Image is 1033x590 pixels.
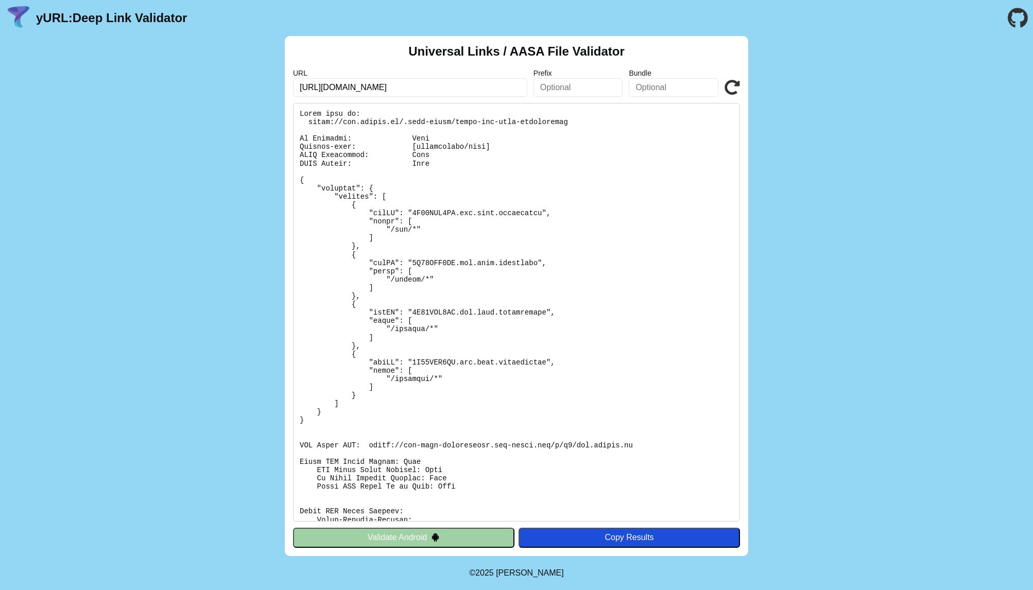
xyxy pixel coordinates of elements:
h2: Universal Links / AASA File Validator [408,44,625,59]
span: 2025 [475,568,494,577]
div: Copy Results [524,533,735,542]
label: Bundle [629,69,718,77]
footer: © [469,556,563,590]
a: Michael Ibragimchayev's Personal Site [496,568,564,577]
input: Optional [629,78,718,97]
img: droidIcon.svg [431,533,440,542]
img: yURL Logo [5,5,32,31]
input: Required [293,78,527,97]
label: URL [293,69,527,77]
a: yURL:Deep Link Validator [36,11,187,25]
button: Copy Results [519,528,740,547]
input: Optional [533,78,623,97]
pre: Lorem ipsu do: sitam://con.adipis.el/.sedd-eiusm/tempo-inc-utla-etdoloremag Al Enimadmi: Veni Qui... [293,103,740,522]
button: Validate Android [293,528,514,547]
label: Prefix [533,69,623,77]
